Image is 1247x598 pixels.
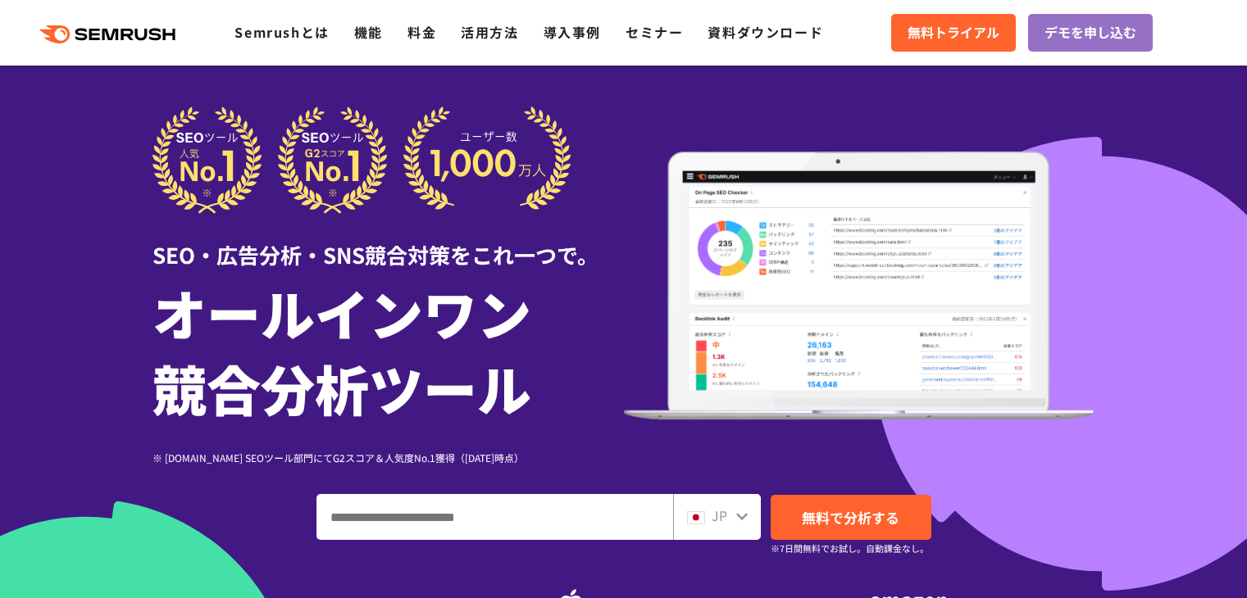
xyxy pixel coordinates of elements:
[234,22,329,42] a: Semrushとは
[152,274,624,425] h1: オールインワン 競合分析ツール
[712,505,727,525] span: JP
[317,495,672,539] input: ドメイン、キーワードまたはURLを入力してください
[354,22,383,42] a: 機能
[626,22,683,42] a: セミナー
[771,541,929,556] small: ※7日間無料でお試し。自動課金なし。
[152,450,624,465] div: ※ [DOMAIN_NAME] SEOツール部門にてG2スコア＆人気度No.1獲得（[DATE]時点）
[891,14,1016,52] a: 無料トライアル
[152,214,624,270] div: SEO・広告分析・SNS競合対策をこれ一つで。
[1044,22,1136,43] span: デモを申し込む
[544,22,601,42] a: 導入事例
[802,507,899,528] span: 無料で分析する
[1028,14,1153,52] a: デモを申し込む
[908,22,999,43] span: 無料トライアル
[708,22,823,42] a: 資料ダウンロード
[461,22,518,42] a: 活用方法
[771,495,931,540] a: 無料で分析する
[407,22,436,42] a: 料金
